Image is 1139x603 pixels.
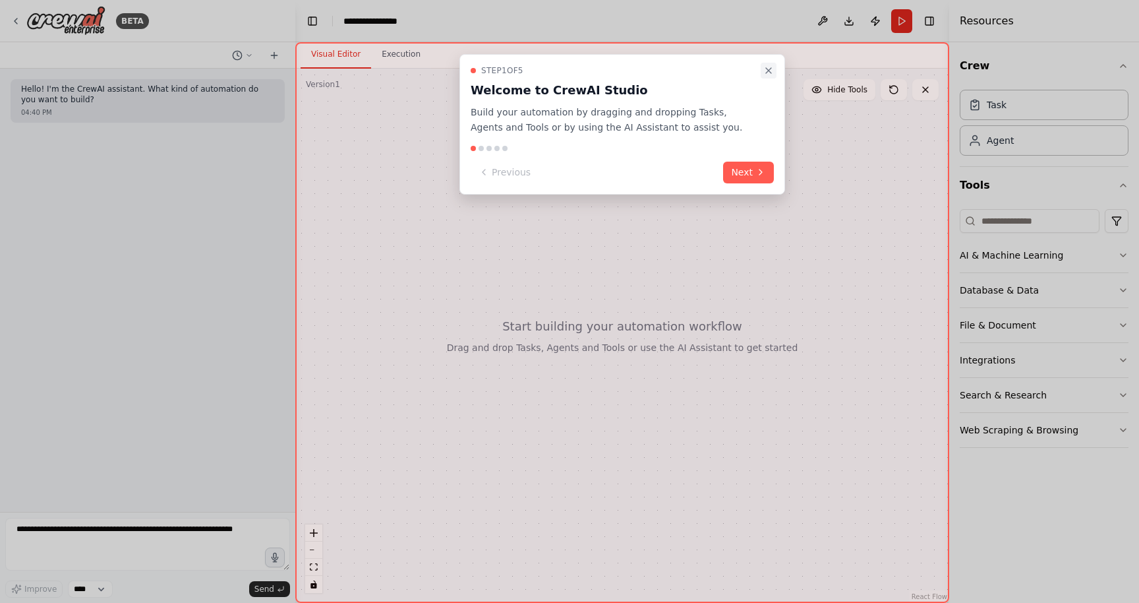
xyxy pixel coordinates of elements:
p: Build your automation by dragging and dropping Tasks, Agents and Tools or by using the AI Assista... [471,105,758,135]
button: Close walkthrough [761,63,776,79]
button: Hide left sidebar [303,12,322,30]
button: Next [723,162,774,183]
button: Previous [471,162,539,183]
span: Step 1 of 5 [481,65,523,76]
h3: Welcome to CrewAI Studio [471,81,758,100]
